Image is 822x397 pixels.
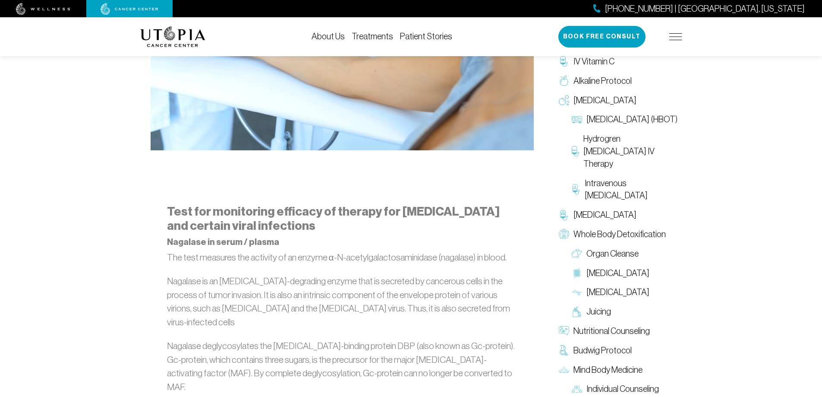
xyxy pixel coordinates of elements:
span: Organ Cleanse [586,248,639,260]
span: Individual Counseling [586,383,659,395]
span: Hydrogren [MEDICAL_DATA] IV Therapy [583,133,678,170]
a: [MEDICAL_DATA] [554,91,682,110]
strong: Test for monitoring efficacy of therapy for [MEDICAL_DATA] and certain viral infections [167,204,500,233]
span: Alkaline Protocol [573,75,632,87]
a: About Us [312,32,345,41]
img: Intravenous Ozone Therapy [572,184,581,194]
span: Whole Body Detoxification [573,228,666,241]
p: Nagalase is an [MEDICAL_DATA]-degrading enzyme that is secreted by cancerous cells in the process... [167,274,517,329]
span: [PHONE_NUMBER] | [GEOGRAPHIC_DATA], [US_STATE] [605,3,805,15]
a: [MEDICAL_DATA] [554,205,682,225]
a: [MEDICAL_DATA] (HBOT) [567,110,682,129]
img: IV Vitamin C [559,56,569,67]
p: The test measures the activity of an enzyme α-N-acetylgalactosaminidase (nagalase) in blood. [167,251,517,264]
a: Alkaline Protocol [554,71,682,91]
a: Treatments [352,32,393,41]
span: Mind Body Medicine [573,364,642,376]
span: Juicing [586,305,611,318]
img: Oxygen Therapy [559,95,569,105]
a: Mind Body Medicine [554,360,682,380]
a: IV Vitamin C [554,52,682,71]
strong: Nagalase in serum / plasma [167,237,279,247]
img: Organ Cleanse [572,248,582,259]
img: Juicing [572,307,582,317]
img: Whole Body Detoxification [559,229,569,239]
a: Organ Cleanse [567,244,682,264]
img: Lymphatic Massage [572,287,582,298]
a: Juicing [567,302,682,321]
img: Nutritional Counseling [559,326,569,336]
img: logo [140,26,205,47]
img: Budwig Protocol [559,345,569,356]
span: [MEDICAL_DATA] [586,286,649,299]
span: IV Vitamin C [573,55,614,68]
span: [MEDICAL_DATA] [573,94,636,107]
span: [MEDICAL_DATA] [586,267,649,279]
a: Patient Stories [400,32,452,41]
span: Nutritional Counseling [573,325,650,337]
img: wellness [16,3,70,15]
a: [MEDICAL_DATA] [567,264,682,283]
p: Nagalase deglycosylates the [MEDICAL_DATA]-binding protein DBP (also known as Gc-protein). Gc-pro... [167,339,517,394]
img: Hyperbaric Oxygen Therapy (HBOT) [572,114,582,125]
a: [MEDICAL_DATA] [567,283,682,302]
a: Hydrogren [MEDICAL_DATA] IV Therapy [567,129,682,173]
a: Whole Body Detoxification [554,225,682,244]
img: Hydrogren Peroxide IV Therapy [572,146,579,156]
span: Intravenous [MEDICAL_DATA] [585,177,677,202]
span: [MEDICAL_DATA] [573,209,636,221]
a: Budwig Protocol [554,341,682,360]
img: Chelation Therapy [559,210,569,220]
img: Mind Body Medicine [559,365,569,375]
img: icon-hamburger [669,33,682,40]
button: Book Free Consult [558,26,646,48]
a: Nutritional Counseling [554,321,682,341]
a: [PHONE_NUMBER] | [GEOGRAPHIC_DATA], [US_STATE] [593,3,805,15]
a: Intravenous [MEDICAL_DATA] [567,174,682,206]
img: Alkaline Protocol [559,76,569,86]
img: Individual Counseling [572,384,582,394]
span: Budwig Protocol [573,344,632,357]
img: Colon Therapy [572,268,582,278]
img: cancer center [101,3,158,15]
span: [MEDICAL_DATA] (HBOT) [586,113,677,126]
